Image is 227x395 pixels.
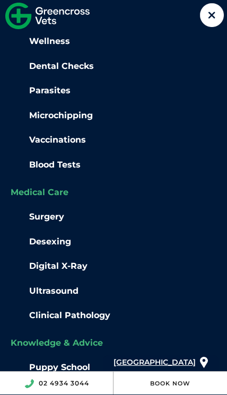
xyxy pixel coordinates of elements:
a: Puppy School [29,362,90,372]
a: 02 4934 3044 [39,379,89,387]
a: Wellness [29,36,70,46]
a: Digital X-Ray [29,261,88,271]
a: Dental Checks [29,61,94,71]
img: location_pin.svg [200,357,208,368]
a: Medical Care [11,187,68,197]
a: [GEOGRAPHIC_DATA] [113,355,196,370]
a: Desexing [29,236,71,247]
a: Microchipping [29,110,93,120]
a: Ultrasound [29,286,78,296]
a: Parasites [29,85,71,95]
a: Clinical Pathology [29,310,110,320]
a: Book Now [150,380,190,387]
a: Blood Tests [29,160,81,170]
span: [GEOGRAPHIC_DATA] [113,357,196,367]
a: Knowledge & Advice [11,338,103,348]
a: Surgery [29,212,64,222]
a: Vaccinations [29,135,86,145]
img: location_phone.svg [24,379,34,388]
